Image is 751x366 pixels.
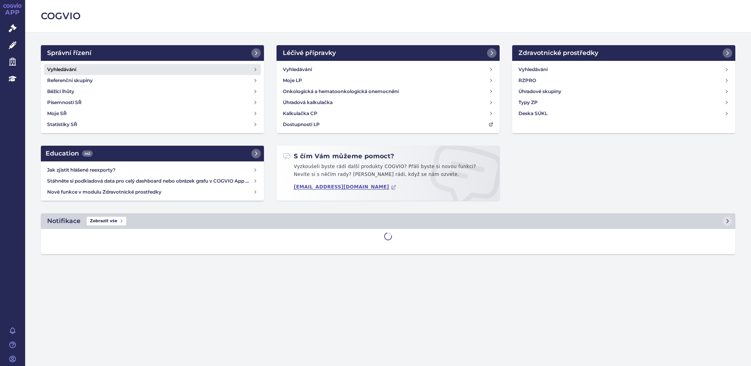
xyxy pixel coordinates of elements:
[47,166,253,174] h4: Jak zjistit hlášené reexporty?
[47,177,253,185] h4: Stáhněte si podkladová data pro celý dashboard nebo obrázek grafu v COGVIO App modulu Analytics
[280,119,496,130] a: Dostupnosti LP
[47,188,253,196] h4: Nové funkce v modulu Zdravotnické prostředky
[283,99,333,106] h4: Úhradová kalkulačka
[280,75,496,86] a: Moje LP
[41,45,264,61] a: Správní řízení
[44,64,261,75] a: Vyhledávání
[283,48,336,58] h2: Léčivé přípravky
[41,146,264,161] a: Education442
[44,119,261,130] a: Statistiky SŘ
[283,77,302,84] h4: Moje LP
[283,110,317,117] h4: Kalkulačka CP
[47,88,74,95] h4: Běžící lhůty
[47,216,81,226] h2: Notifikace
[46,149,93,158] h2: Education
[280,97,496,108] a: Úhradová kalkulačka
[277,45,500,61] a: Léčivé přípravky
[518,88,561,95] h4: Úhradové skupiny
[280,64,496,75] a: Vyhledávání
[515,86,732,97] a: Úhradové skupiny
[41,213,735,229] a: NotifikaceZobrazit vše
[280,108,496,119] a: Kalkulačka CP
[283,152,394,161] h2: S čím Vám můžeme pomoct?
[47,99,82,106] h4: Písemnosti SŘ
[518,48,598,58] h2: Zdravotnické prostředky
[515,64,732,75] a: Vyhledávání
[47,48,92,58] h2: Správní řízení
[283,88,399,95] h4: Onkologická a hematoonkologická onemocnění
[515,108,732,119] a: Deska SÚKL
[44,86,261,97] a: Běžící lhůty
[44,165,261,176] a: Jak zjistit hlášené reexporty?
[283,121,320,128] h4: Dostupnosti LP
[44,75,261,86] a: Referenční skupiny
[47,77,93,84] h4: Referenční skupiny
[518,66,548,73] h4: Vyhledávání
[47,121,77,128] h4: Statistiky SŘ
[82,150,93,157] span: 442
[47,66,76,73] h4: Vyhledávání
[515,97,732,108] a: Typy ZP
[44,187,261,198] a: Nové funkce v modulu Zdravotnické prostředky
[515,75,732,86] a: RZPRO
[283,66,312,73] h4: Vyhledávání
[47,110,67,117] h4: Moje SŘ
[280,86,496,97] a: Onkologická a hematoonkologická onemocnění
[44,108,261,119] a: Moje SŘ
[518,77,536,84] h4: RZPRO
[41,9,735,23] h2: COGVIO
[283,163,493,181] p: Vyzkoušeli byste rádi další produkty COGVIO? Přáli byste si novou funkci? Nevíte si s něčím rady?...
[512,45,735,61] a: Zdravotnické prostředky
[44,97,261,108] a: Písemnosti SŘ
[44,176,261,187] a: Stáhněte si podkladová data pro celý dashboard nebo obrázek grafu v COGVIO App modulu Analytics
[518,99,538,106] h4: Typy ZP
[294,184,396,190] a: [EMAIL_ADDRESS][DOMAIN_NAME]
[518,110,548,117] h4: Deska SÚKL
[87,217,126,225] span: Zobrazit vše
